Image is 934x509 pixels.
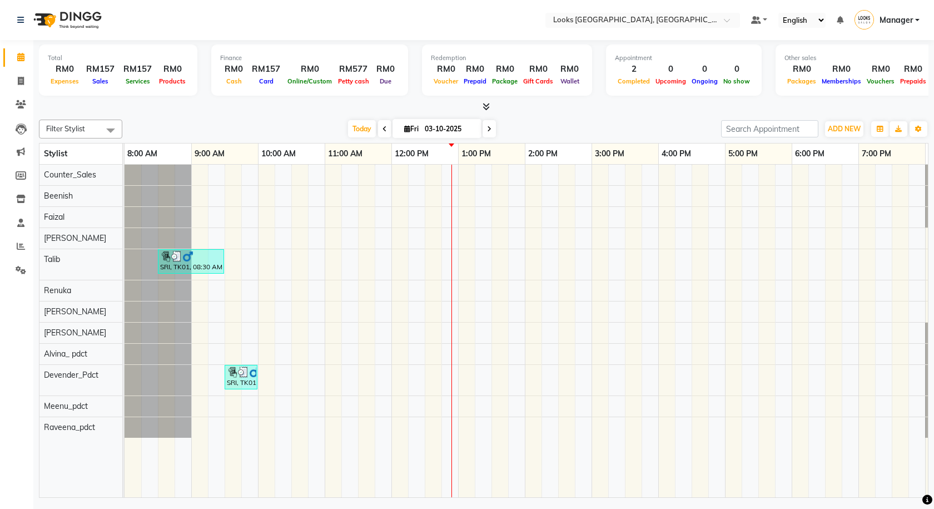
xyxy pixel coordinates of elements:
div: 0 [721,63,753,76]
span: Counter_Sales [44,170,96,180]
div: 2 [615,63,653,76]
input: 2025-10-03 [421,121,477,137]
span: Prepaid [461,77,489,85]
span: Devender_Pdct [44,370,98,380]
span: Meenu_pdct [44,401,88,411]
div: RM0 [864,63,897,76]
div: 0 [689,63,721,76]
div: RM0 [489,63,520,76]
a: 2:00 PM [525,146,560,162]
span: Due [377,77,394,85]
div: RM0 [556,63,583,76]
a: 8:00 AM [125,146,160,162]
div: RM157 [247,63,285,76]
div: RM0 [897,63,929,76]
div: RM577 [335,63,372,76]
span: Cash [223,77,245,85]
div: RM0 [520,63,556,76]
span: Wallet [558,77,582,85]
span: Faizal [44,212,64,222]
img: logo [28,4,105,36]
div: RM0 [220,63,247,76]
input: Search Appointment [721,120,818,137]
span: Filter Stylist [46,124,85,133]
div: SRI, TK01, 08:30 AM-09:30 AM, Stylist Hair Cut(M) (RM100),Beard Trimming (RM60) [159,251,223,272]
span: Completed [615,77,653,85]
a: 11:00 AM [325,146,365,162]
span: [PERSON_NAME] [44,233,106,243]
span: Expenses [48,77,82,85]
span: ADD NEW [828,125,861,133]
div: RM157 [82,63,119,76]
span: Products [156,77,188,85]
span: Petty cash [335,77,372,85]
div: SRI, TK01, 09:30 AM-10:00 AM, Head Massage(M) (RM70) [226,367,256,388]
div: RM0 [285,63,335,76]
span: Packages [784,77,819,85]
span: Fri [401,125,421,133]
a: 6:00 PM [792,146,827,162]
div: Redemption [431,53,583,63]
div: RM0 [48,63,82,76]
span: Ongoing [689,77,721,85]
div: Appointment [615,53,753,63]
span: Beenish [44,191,73,201]
span: Upcoming [653,77,689,85]
span: Card [256,77,276,85]
span: Online/Custom [285,77,335,85]
a: 4:00 PM [659,146,694,162]
span: Memberships [819,77,864,85]
span: [PERSON_NAME] [44,307,106,317]
span: Voucher [431,77,461,85]
span: [PERSON_NAME] [44,328,106,338]
img: Manager [854,10,874,29]
span: No show [721,77,753,85]
div: RM0 [784,63,819,76]
span: Talib [44,254,60,264]
button: ADD NEW [825,121,863,137]
span: Today [348,120,376,137]
span: Stylist [44,149,67,159]
div: Total [48,53,188,63]
span: Vouchers [864,77,897,85]
a: 1:00 PM [459,146,494,162]
a: 12:00 PM [392,146,431,162]
div: RM0 [431,63,461,76]
a: 3:00 PM [592,146,627,162]
div: RM0 [372,63,399,76]
span: Alvina_ pdct [44,349,87,359]
span: Package [489,77,520,85]
a: 9:00 AM [192,146,227,162]
div: RM0 [156,63,188,76]
span: Sales [90,77,111,85]
a: 10:00 AM [259,146,299,162]
span: Services [123,77,153,85]
div: RM157 [119,63,156,76]
span: Raveena_pdct [44,422,95,432]
div: Finance [220,53,399,63]
a: 5:00 PM [726,146,761,162]
div: RM0 [461,63,489,76]
a: 7:00 PM [859,146,894,162]
div: 0 [653,63,689,76]
span: Manager [880,14,913,26]
span: Prepaids [897,77,929,85]
span: Gift Cards [520,77,556,85]
span: Renuka [44,285,71,295]
div: RM0 [819,63,864,76]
